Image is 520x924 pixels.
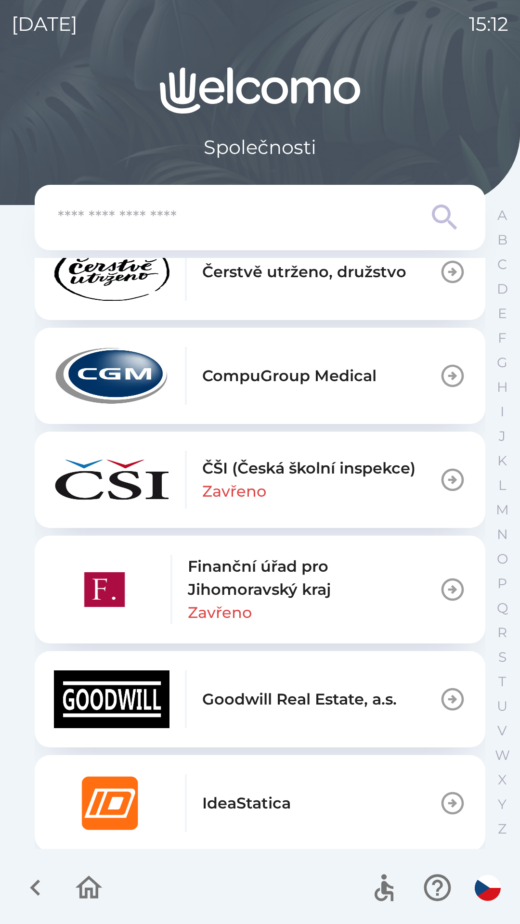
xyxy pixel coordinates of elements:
[490,473,514,498] button: L
[490,571,514,596] button: P
[498,821,507,837] p: Z
[54,243,169,301] img: ecaaa4a3-ab01-4c7d-87a9-1a7a814d196e.png
[499,428,506,445] p: J
[497,526,508,543] p: N
[498,771,507,788] p: X
[498,330,507,346] p: F
[490,522,514,547] button: N
[490,743,514,768] button: W
[188,601,252,624] p: Zavřeno
[497,575,507,592] p: P
[498,649,507,666] p: S
[490,620,514,645] button: R
[490,768,514,792] button: X
[35,432,485,528] button: ČŠI (Česká školní inspekce)Zavřeno
[497,379,508,396] p: H
[490,596,514,620] button: Q
[490,277,514,301] button: D
[497,698,507,715] p: U
[496,501,509,518] p: M
[490,301,514,326] button: E
[495,747,510,764] p: W
[35,536,485,643] button: Finanční úřad pro Jihomoravský krajZavřeno
[490,547,514,571] button: O
[188,555,439,601] p: Finanční úřad pro Jihomoravský kraj
[490,498,514,522] button: M
[35,224,485,320] button: Čerstvě utrženo, družstvo
[497,600,508,616] p: Q
[497,722,507,739] p: V
[497,256,507,273] p: C
[500,403,504,420] p: I
[202,480,266,503] p: Zavřeno
[498,477,506,494] p: L
[490,203,514,228] button: A
[497,624,507,641] p: R
[497,207,507,224] p: A
[490,817,514,841] button: Z
[475,875,501,901] img: cs flag
[490,326,514,350] button: F
[35,67,485,114] img: Logo
[498,305,507,322] p: E
[35,651,485,747] button: Goodwill Real Estate, a.s.
[202,792,291,815] p: IdeaStatica
[490,350,514,375] button: G
[490,449,514,473] button: K
[490,228,514,252] button: B
[497,551,508,567] p: O
[490,792,514,817] button: Y
[498,673,506,690] p: T
[12,10,78,38] p: [DATE]
[54,561,155,618] img: 8392ff6e-f128-4fc9-8aa7-79ef86fae49c.png
[490,694,514,719] button: U
[497,231,507,248] p: B
[490,424,514,449] button: J
[469,10,508,38] p: 15:12
[490,252,514,277] button: C
[35,328,485,424] button: CompuGroup Medical
[202,688,397,711] p: Goodwill Real Estate, a.s.
[54,451,169,509] img: 7d08f239-9cef-44a5-a009-f20a72eb9372.png
[490,719,514,743] button: V
[490,669,514,694] button: T
[490,375,514,399] button: H
[54,774,169,832] img: f42793fd-b82f-4ac1-818e-17bfadbd0da7.png
[202,457,416,480] p: ČŠI (Česká školní inspekce)
[497,281,508,297] p: D
[498,796,507,813] p: Y
[204,133,316,162] p: Společnosti
[497,354,507,371] p: G
[202,364,377,387] p: CompuGroup Medical
[54,347,169,405] img: 75173cf6-b1fd-46b1-8834-7049e9b0d817.png
[54,670,169,728] img: 27715268-c8c9-49cc-bd13-9081a7619272.png
[35,755,485,851] button: IdeaStatica
[202,260,406,283] p: Čerstvě utrženo, družstvo
[497,452,507,469] p: K
[490,399,514,424] button: I
[490,645,514,669] button: S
